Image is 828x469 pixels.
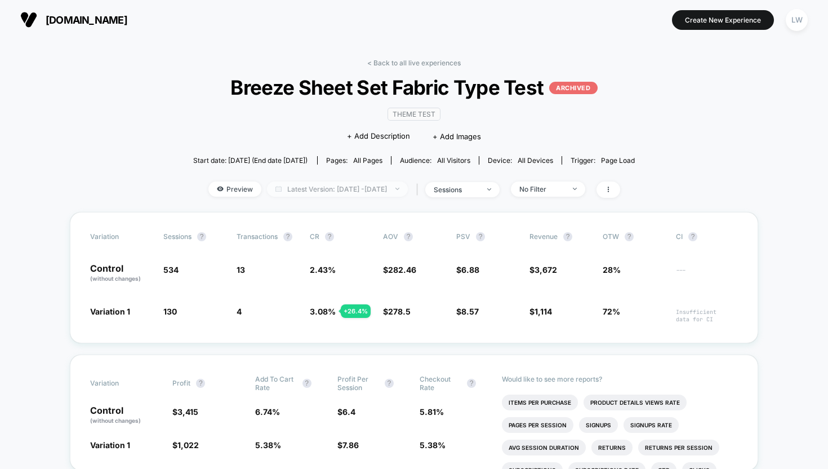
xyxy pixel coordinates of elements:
li: Product Details Views Rate [584,395,687,410]
span: CR [310,232,319,241]
li: Signups [579,417,618,433]
div: Pages: [326,156,382,165]
img: Visually logo [20,11,37,28]
div: No Filter [519,185,564,193]
span: $ [337,407,355,417]
span: $ [172,407,198,417]
li: Signups Rate [624,417,679,433]
span: Sessions [163,232,192,241]
span: 1,022 [177,440,199,450]
span: Profit Per Session [337,375,379,392]
div: + 26.4 % [341,304,371,318]
span: Device: [479,156,562,165]
p: ARCHIVED [549,82,597,94]
span: Checkout Rate [420,375,461,392]
span: --- [676,267,738,283]
span: 282.46 [388,265,416,275]
span: + Add Description [347,131,410,142]
span: 6.74 % [255,407,280,417]
span: 3,672 [535,265,557,275]
button: ? [625,232,634,241]
button: ? [688,232,697,241]
span: 3.08 % [310,307,336,316]
span: 8.57 [461,307,479,316]
li: Returns [591,440,633,455]
span: Insufficient data for CI [676,308,738,323]
span: Transactions [237,232,278,241]
span: $ [456,265,479,275]
li: Pages Per Session [502,417,573,433]
span: 72% [603,307,620,316]
span: 5.81 % [420,407,444,417]
button: ? [467,379,476,388]
button: ? [283,232,292,241]
span: $ [456,307,479,316]
span: + Add Images [433,132,481,141]
span: 278.5 [388,307,411,316]
p: Control [90,406,161,425]
button: ? [563,232,572,241]
span: (without changes) [90,275,141,282]
img: calendar [275,186,282,192]
span: Theme Test [388,108,440,121]
button: ? [302,379,311,388]
span: Add To Cart Rate [255,375,297,392]
span: 13 [237,265,245,275]
span: Profit [172,379,190,387]
li: Returns Per Session [638,440,719,455]
span: Breeze Sheet Set Fabric Type Test [215,76,613,99]
span: 2.43 % [310,265,336,275]
span: Variation [90,375,152,392]
img: end [487,188,491,191]
span: all devices [518,156,553,165]
span: CI [676,232,738,241]
span: 130 [163,307,177,316]
span: Variation 1 [90,440,130,450]
span: Variation [90,232,152,241]
button: ? [385,379,394,388]
span: 28% [603,265,621,275]
span: Revenue [529,232,558,241]
p: Would like to see more reports? [502,375,738,383]
li: Avg Session Duration [502,440,586,455]
a: < Back to all live experiences [367,59,461,67]
span: Preview [208,182,261,197]
span: Page Load [601,156,635,165]
span: All Visitors [437,156,470,165]
img: end [573,188,577,190]
span: PSV [456,232,470,241]
span: OTW [603,232,665,241]
span: $ [529,307,552,316]
span: Start date: [DATE] (End date [DATE]) [193,156,308,165]
span: | [413,182,425,198]
span: 5.38 % [255,440,281,450]
span: 6.88 [461,265,479,275]
span: 1,114 [535,307,552,316]
p: Control [90,264,152,283]
span: 6.4 [342,407,355,417]
div: sessions [434,185,479,194]
button: Create New Experience [672,10,774,30]
li: Items Per Purchase [502,395,578,410]
span: $ [172,440,199,450]
button: [DOMAIN_NAME] [17,11,131,29]
button: ? [404,232,413,241]
span: all pages [353,156,382,165]
button: ? [476,232,485,241]
button: ? [197,232,206,241]
span: $ [383,265,416,275]
img: end [395,188,399,190]
div: LW [786,9,808,31]
span: Variation 1 [90,307,130,316]
span: $ [529,265,557,275]
span: 5.38 % [420,440,446,450]
button: ? [325,232,334,241]
span: [DOMAIN_NAME] [46,14,127,26]
button: ? [196,379,205,388]
div: Trigger: [571,156,635,165]
span: 534 [163,265,179,275]
span: AOV [383,232,398,241]
div: Audience: [400,156,470,165]
span: Latest Version: [DATE] - [DATE] [267,182,408,197]
span: $ [383,307,411,316]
